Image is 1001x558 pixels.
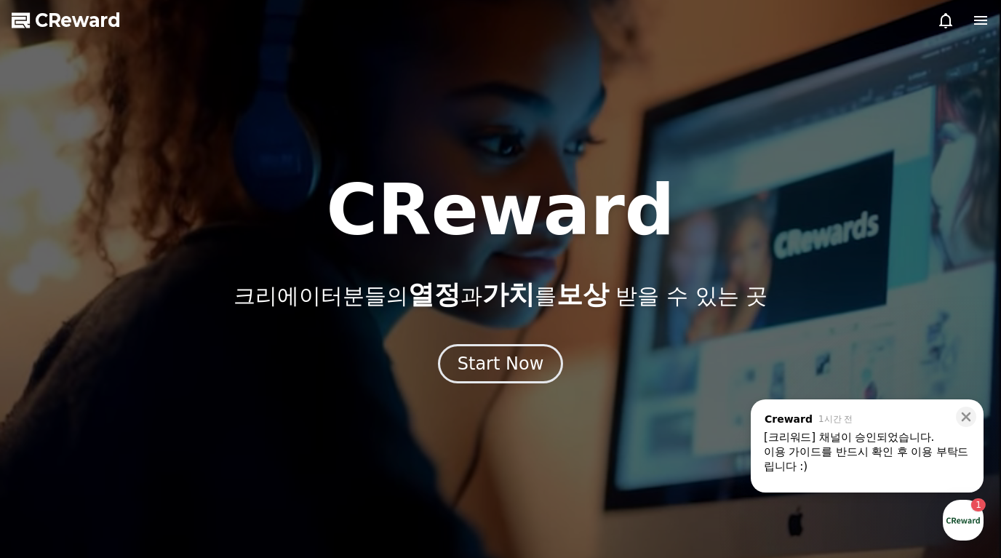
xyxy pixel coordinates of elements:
p: 크리에이터분들의 과 를 받을 수 있는 곳 [234,280,767,309]
a: 설정 [188,437,279,474]
span: 보상 [557,279,609,309]
a: 홈 [4,437,96,474]
span: 홈 [46,459,55,471]
span: 대화 [133,460,151,471]
span: 가치 [482,279,535,309]
a: 1대화 [96,437,188,474]
button: Start Now [438,344,564,383]
span: 열정 [408,279,460,309]
span: CReward [35,9,121,32]
h1: CReward [326,175,674,245]
span: 1 [148,437,153,448]
span: 설정 [225,459,242,471]
div: Start Now [458,352,544,375]
a: CReward [12,9,121,32]
a: Start Now [438,359,564,372]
